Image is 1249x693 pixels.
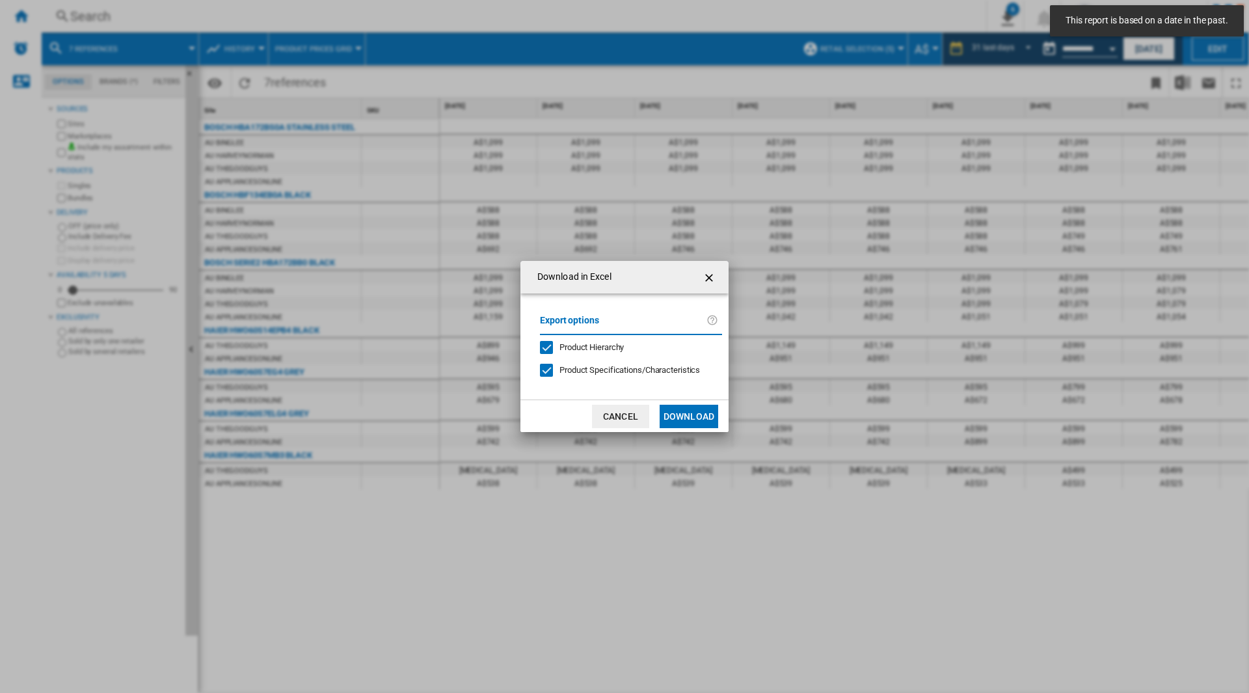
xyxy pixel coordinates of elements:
[531,271,611,284] h4: Download in Excel
[559,364,700,376] div: Only applies to Category View
[1062,14,1232,27] span: This report is based on a date in the past.
[697,264,723,290] button: getI18NText('BUTTONS.CLOSE_DIALOG')
[540,313,706,337] label: Export options
[660,405,718,428] button: Download
[559,365,700,375] span: Product Specifications/Characteristics
[559,342,624,352] span: Product Hierarchy
[703,270,718,286] ng-md-icon: getI18NText('BUTTONS.CLOSE_DIALOG')
[540,342,712,354] md-checkbox: Product Hierarchy
[592,405,649,428] button: Cancel
[520,261,729,432] md-dialog: Download in ...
